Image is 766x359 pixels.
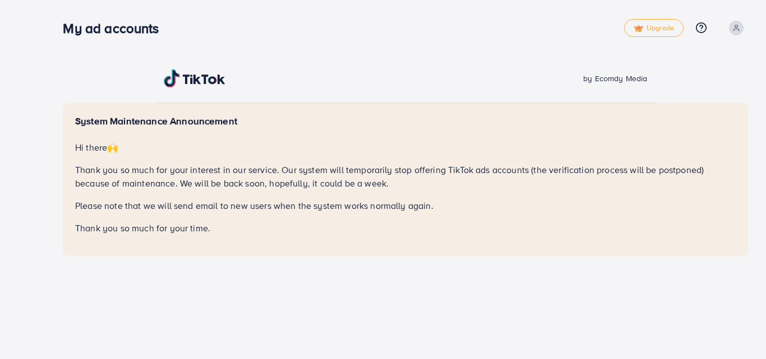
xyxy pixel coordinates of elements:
[107,141,118,153] span: 🙌
[75,115,736,127] h5: System Maintenance Announcement
[164,69,225,87] img: TikTok
[634,25,643,32] img: tick
[75,141,736,154] p: Hi there
[583,73,647,84] span: by Ecomdy Media
[624,19,684,37] a: tickUpgrade
[75,221,736,235] p: Thank you so much for your time.
[634,24,674,32] span: Upgrade
[75,163,736,190] p: Thank you so much for your interest in our service. Our system will temporarily stop offering Tik...
[75,199,736,212] p: Please note that we will send email to new users when the system works normally again.
[63,20,168,36] h3: My ad accounts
